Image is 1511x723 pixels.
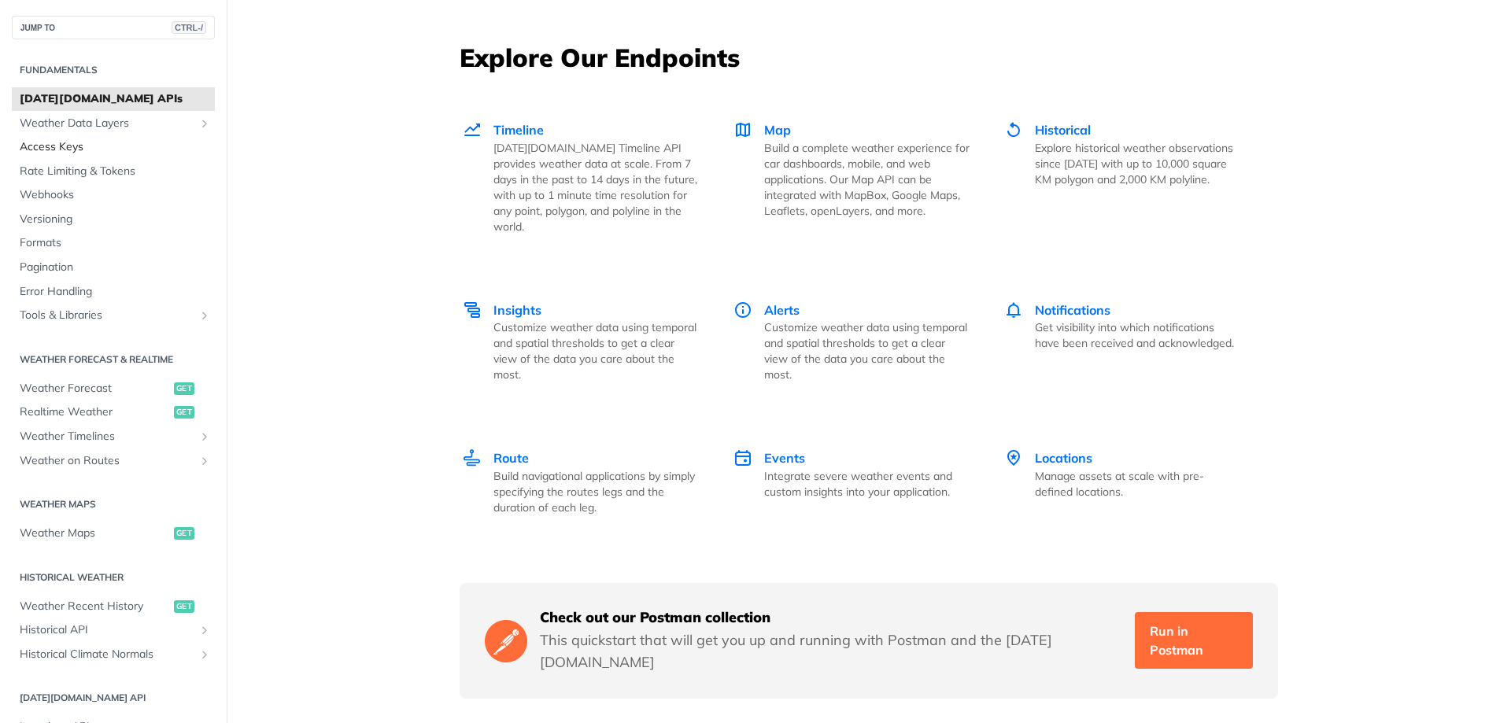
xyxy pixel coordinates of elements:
p: Customize weather data using temporal and spatial thresholds to get a clear view of the data you ... [493,319,699,382]
p: Customize weather data using temporal and spatial thresholds to get a clear view of the data you ... [764,319,970,382]
span: Webhooks [20,187,211,203]
span: Tools & Libraries [20,308,194,323]
a: Tools & LibrariesShow subpages for Tools & Libraries [12,304,215,327]
button: JUMP TOCTRL-/ [12,16,215,39]
span: Weather Timelines [20,429,194,444]
h2: Weather Forecast & realtime [12,352,215,367]
h2: Historical Weather [12,570,215,585]
p: Build a complete weather experience for car dashboards, mobile, and web applications. Our Map API... [764,140,970,219]
a: Notifications Notifications Get visibility into which notifications have been received and acknow... [987,267,1258,416]
span: Events [764,450,805,466]
span: Weather Maps [20,526,170,541]
a: Webhooks [12,183,215,207]
a: Formats [12,231,215,255]
a: Historical Climate NormalsShow subpages for Historical Climate Normals [12,643,215,666]
h5: Check out our Postman collection [540,608,1122,627]
span: get [174,382,194,395]
img: Timeline [463,120,482,139]
span: Error Handling [20,284,211,300]
a: Timeline Timeline [DATE][DOMAIN_NAME] Timeline API provides weather data at scale. From 7 days in... [461,87,716,267]
a: Route Route Build navigational applications by simply specifying the routes legs and the duration... [461,415,716,548]
a: Map Map Build a complete weather experience for car dashboards, mobile, and web applications. Our... [716,87,987,267]
a: Locations Locations Manage assets at scale with pre-defined locations. [987,415,1258,548]
a: Historical Historical Explore historical weather observations since [DATE] with up to 10,000 squa... [987,87,1258,267]
img: Postman Logo [485,618,527,664]
span: Weather on Routes [20,453,194,469]
span: Access Keys [20,139,211,155]
span: Pagination [20,260,211,275]
span: get [174,527,194,540]
img: Insights [463,301,482,319]
img: Map [733,120,752,139]
h2: [DATE][DOMAIN_NAME] API [12,691,215,705]
a: Pagination [12,256,215,279]
button: Show subpages for Weather Data Layers [198,117,211,130]
p: [DATE][DOMAIN_NAME] Timeline API provides weather data at scale. From 7 days in the past to 14 da... [493,140,699,234]
span: Rate Limiting & Tokens [20,164,211,179]
span: Historical [1035,122,1091,138]
span: Weather Forecast [20,381,170,397]
span: Map [764,122,791,138]
span: Insights [493,302,541,318]
button: Show subpages for Weather Timelines [198,430,211,443]
img: Historical [1004,120,1023,139]
button: Show subpages for Historical API [198,624,211,636]
span: Weather Recent History [20,599,170,614]
img: Locations [1004,448,1023,467]
a: Insights Insights Customize weather data using temporal and spatial thresholds to get a clear vie... [461,267,716,416]
h2: Weather Maps [12,497,215,511]
a: Weather on RoutesShow subpages for Weather on Routes [12,449,215,473]
img: Route [463,448,482,467]
span: Realtime Weather [20,404,170,420]
span: Historical Climate Normals [20,647,194,662]
span: CTRL-/ [172,21,206,34]
h3: Explore Our Endpoints [460,40,1278,75]
span: Locations [1035,450,1092,466]
p: This quickstart that will get you up and running with Postman and the [DATE][DOMAIN_NAME] [540,629,1122,673]
p: Manage assets at scale with pre-defined locations. [1035,468,1240,500]
span: Formats [20,235,211,251]
a: Error Handling [12,280,215,304]
span: Versioning [20,212,211,227]
span: get [174,406,194,419]
a: Alerts Alerts Customize weather data using temporal and spatial thresholds to get a clear view of... [716,267,987,416]
a: Weather Data LayersShow subpages for Weather Data Layers [12,112,215,135]
a: Events Events Integrate severe weather events and custom insights into your application. [716,415,987,548]
a: Run in Postman [1135,612,1253,669]
span: Historical API [20,622,194,638]
a: Access Keys [12,135,215,159]
a: Historical APIShow subpages for Historical API [12,618,215,642]
button: Show subpages for Tools & Libraries [198,309,211,322]
a: Weather TimelinesShow subpages for Weather Timelines [12,425,215,448]
span: Timeline [493,122,544,138]
img: Events [733,448,752,467]
h2: Fundamentals [12,63,215,77]
a: Weather Forecastget [12,377,215,400]
p: Build navigational applications by simply specifying the routes legs and the duration of each leg. [493,468,699,515]
span: [DATE][DOMAIN_NAME] APIs [20,91,211,107]
a: Versioning [12,208,215,231]
a: Rate Limiting & Tokens [12,160,215,183]
span: get [174,600,194,613]
p: Get visibility into which notifications have been received and acknowledged. [1035,319,1240,351]
a: Weather Recent Historyget [12,595,215,618]
span: Alerts [764,302,800,318]
a: [DATE][DOMAIN_NAME] APIs [12,87,215,111]
p: Integrate severe weather events and custom insights into your application. [764,468,970,500]
p: Explore historical weather observations since [DATE] with up to 10,000 square KM polygon and 2,00... [1035,140,1240,187]
a: Realtime Weatherget [12,400,215,424]
span: Notifications [1035,302,1110,318]
button: Show subpages for Historical Climate Normals [198,648,211,661]
a: Weather Mapsget [12,522,215,545]
span: Route [493,450,529,466]
img: Notifications [1004,301,1023,319]
button: Show subpages for Weather on Routes [198,455,211,467]
span: Weather Data Layers [20,116,194,131]
img: Alerts [733,301,752,319]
